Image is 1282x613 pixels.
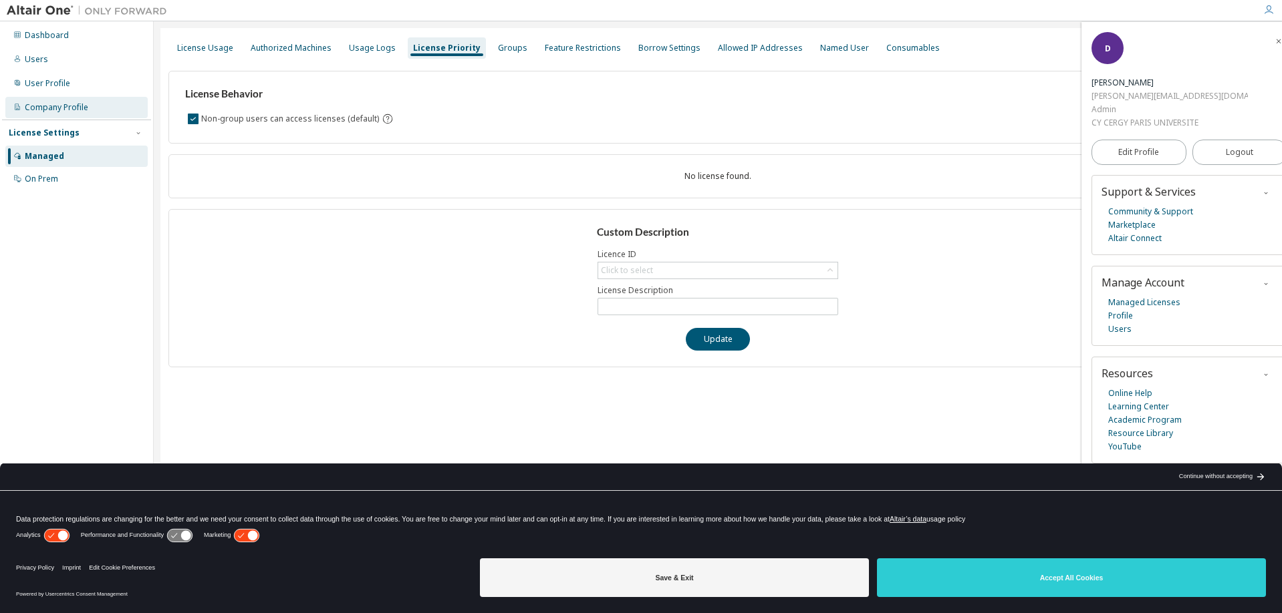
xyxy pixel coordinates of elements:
[1108,296,1180,309] a: Managed Licenses
[1102,275,1184,290] span: Manage Account
[1108,440,1142,453] a: YouTube
[1108,232,1162,245] a: Altair Connect
[185,87,392,101] h3: License Behavior
[718,43,803,53] div: Allowed IP Addresses
[413,43,481,53] div: License Priority
[886,43,940,53] div: Consumables
[1092,89,1248,103] div: [PERSON_NAME][EMAIL_ADDRESS][DOMAIN_NAME]
[25,54,48,65] div: Users
[1108,427,1173,440] a: Resource Library
[25,30,69,41] div: Dashboard
[1226,146,1253,159] span: Logout
[1108,387,1152,400] a: Online Help
[1102,366,1153,381] span: Resources
[598,262,838,278] div: Click to select
[177,43,233,53] div: License Usage
[1108,309,1133,323] a: Profile
[201,111,382,127] label: Non-group users can access licenses (default)
[7,4,174,17] img: Altair One
[1108,205,1193,218] a: Community & Support
[382,113,394,125] svg: By default any user not assigned to any group can access any license. Turn this setting off to di...
[1092,76,1248,89] div: Didier Laumond
[251,43,332,53] div: Authorized Machines
[1102,184,1196,199] span: Support & Services
[1105,43,1111,54] span: D
[25,102,88,113] div: Company Profile
[545,43,621,53] div: Feature Restrictions
[1108,400,1169,413] a: Learning Center
[1092,140,1186,165] a: Edit Profile
[598,249,838,260] label: Licence ID
[597,226,840,239] h3: Custom Description
[601,265,653,276] div: Click to select
[349,43,396,53] div: Usage Logs
[25,78,70,89] div: User Profile
[1108,413,1182,427] a: Academic Program
[1092,116,1248,130] div: CY CERGY PARIS UNIVERSITE
[25,174,58,184] div: On Prem
[1108,323,1132,336] a: Users
[686,328,750,351] button: Update
[9,128,80,138] div: License Settings
[638,43,700,53] div: Borrow Settings
[1108,218,1156,232] a: Marketplace
[185,171,1251,182] div: No license found.
[598,285,838,296] label: License Description
[820,43,869,53] div: Named User
[1092,103,1248,116] div: Admin
[1118,147,1159,158] span: Edit Profile
[25,151,64,162] div: Managed
[498,43,527,53] div: Groups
